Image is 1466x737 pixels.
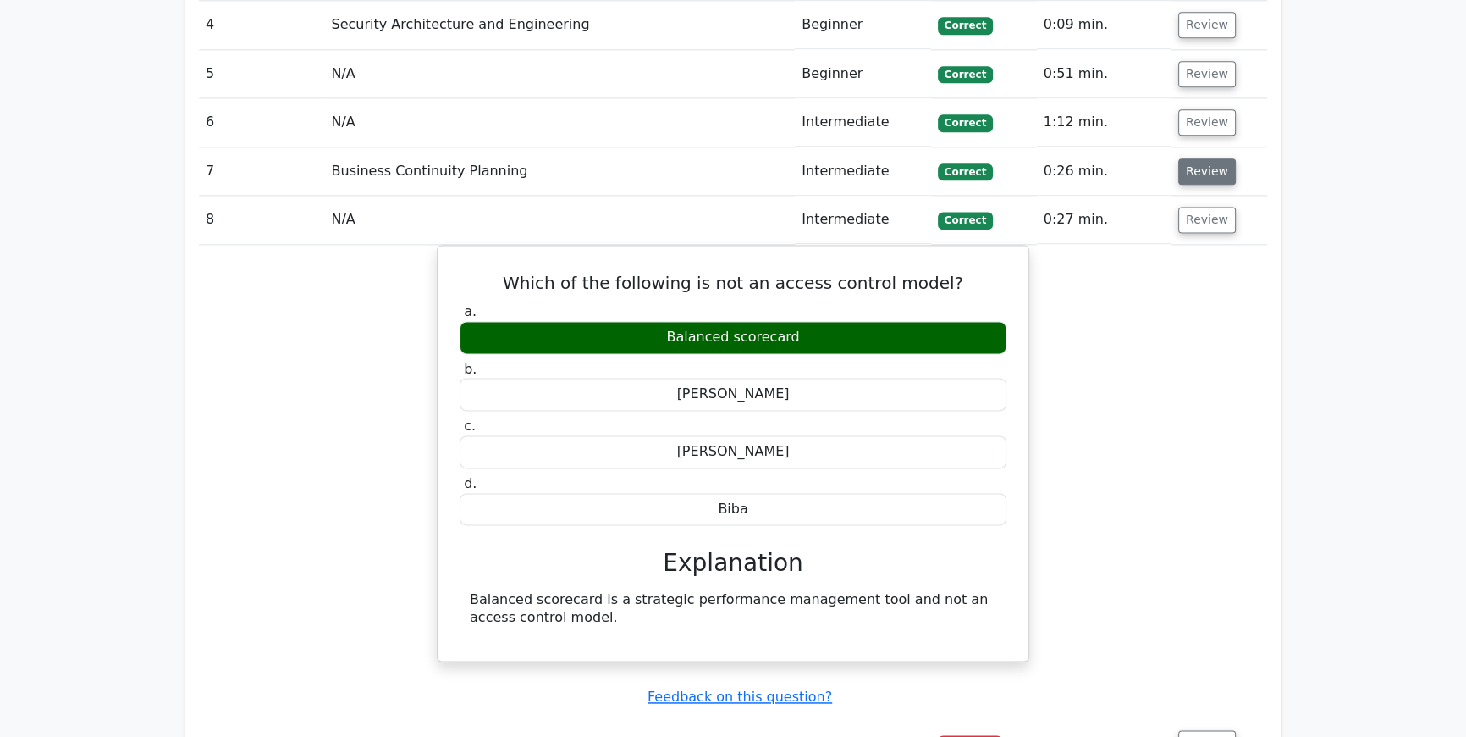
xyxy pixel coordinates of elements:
span: Correct [938,114,993,131]
span: Correct [938,212,993,229]
td: 5 [199,50,324,98]
td: Beginner [795,1,931,49]
td: 0:26 min. [1037,147,1171,196]
div: Balanced scorecard [460,321,1006,354]
div: Biba [460,493,1006,526]
span: d. [464,475,477,491]
span: a. [464,303,477,319]
td: 0:27 min. [1037,196,1171,244]
button: Review [1178,61,1236,87]
td: 6 [199,98,324,147]
button: Review [1178,158,1236,185]
td: 4 [199,1,324,49]
td: N/A [324,98,795,147]
a: Feedback on this question? [648,689,832,705]
span: Correct [938,163,993,180]
td: N/A [324,196,795,244]
td: 0:51 min. [1037,50,1171,98]
span: b. [464,361,477,377]
button: Review [1178,12,1236,38]
td: Beginner [795,50,931,98]
td: Security Architecture and Engineering [324,1,795,49]
td: Intermediate [795,196,931,244]
td: 7 [199,147,324,196]
button: Review [1178,207,1236,233]
h5: Which of the following is not an access control model? [458,273,1008,293]
span: Correct [938,17,993,34]
span: c. [464,418,476,434]
td: 0:09 min. [1037,1,1171,49]
div: Balanced scorecard is a strategic performance management tool and not an access control model. [470,591,996,627]
td: 1:12 min. [1037,98,1171,147]
td: Intermediate [795,147,931,196]
td: N/A [324,50,795,98]
span: Correct [938,66,993,83]
td: Intermediate [795,98,931,147]
h3: Explanation [470,549,996,578]
div: [PERSON_NAME] [460,435,1006,468]
button: Review [1178,109,1236,136]
td: Business Continuity Planning [324,147,795,196]
td: 8 [199,196,324,244]
div: [PERSON_NAME] [460,378,1006,411]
